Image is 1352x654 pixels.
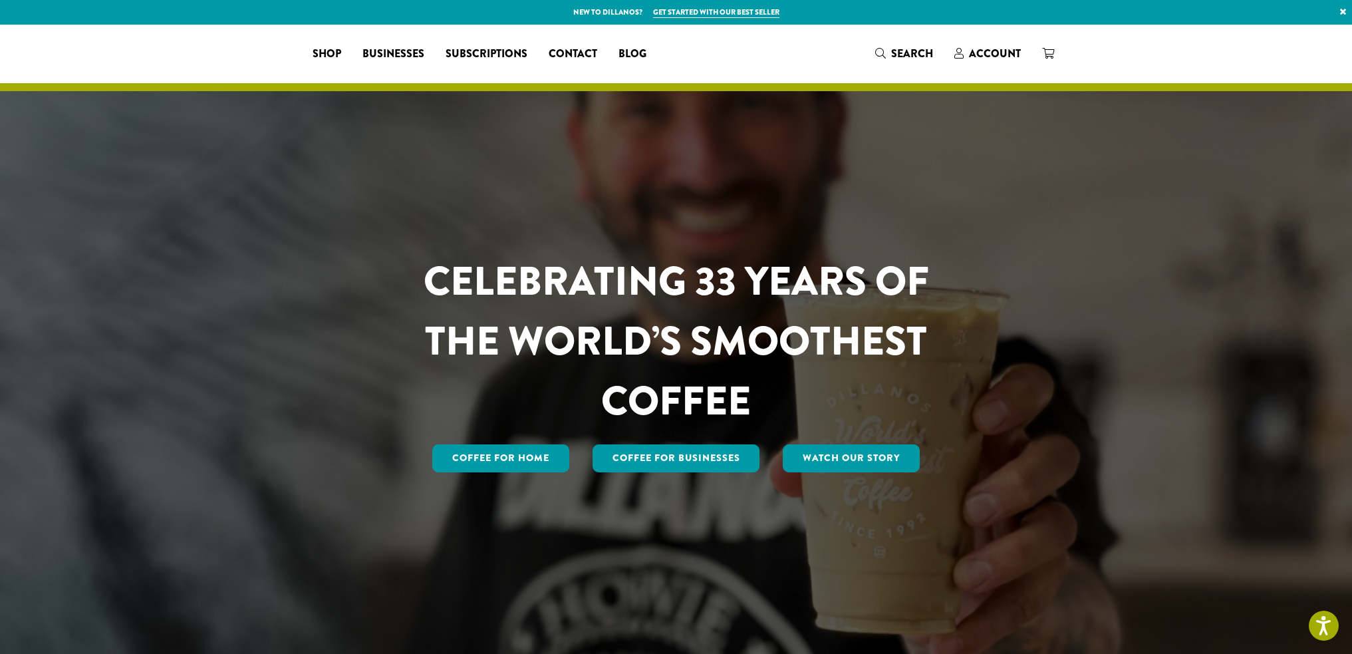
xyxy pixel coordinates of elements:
[891,46,933,61] span: Search
[865,43,944,65] a: Search
[783,444,920,472] a: Watch Our Story
[446,46,527,63] span: Subscriptions
[653,7,779,18] a: Get started with our best seller
[432,444,569,472] a: Coffee for Home
[969,46,1021,61] span: Account
[384,251,968,431] h1: CELEBRATING 33 YEARS OF THE WORLD’S SMOOTHEST COFFEE
[313,46,341,63] span: Shop
[362,46,424,63] span: Businesses
[618,46,646,63] span: Blog
[549,46,597,63] span: Contact
[593,444,760,472] a: Coffee For Businesses
[302,43,352,65] a: Shop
